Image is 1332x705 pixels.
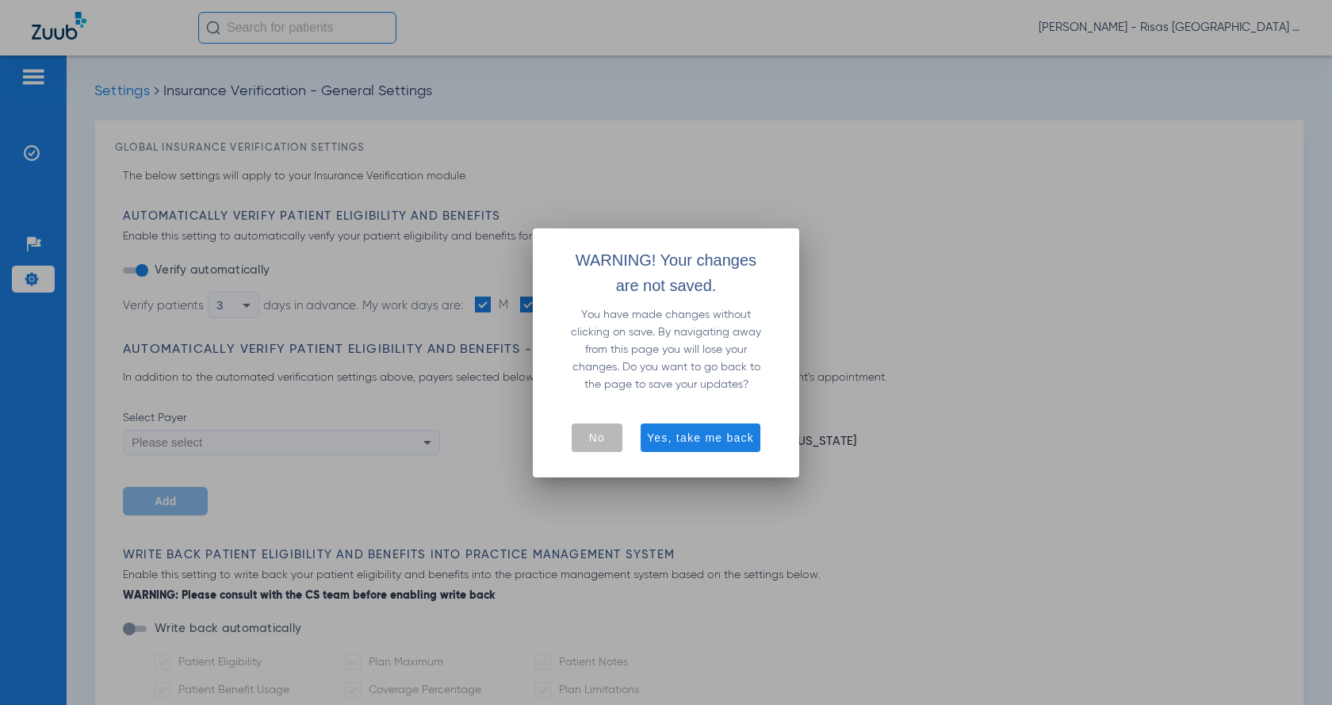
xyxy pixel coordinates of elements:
button: Yes, take me back [641,423,760,452]
p: You have made changes without clicking on save. By navigating away from this page you will lose y... [571,306,761,393]
iframe: Chat Widget [1253,629,1332,705]
h1: WARNING! Your changes are not saved. [552,247,780,298]
span: No [589,430,605,446]
span: Yes, take me back [647,430,754,446]
button: No [572,423,622,452]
